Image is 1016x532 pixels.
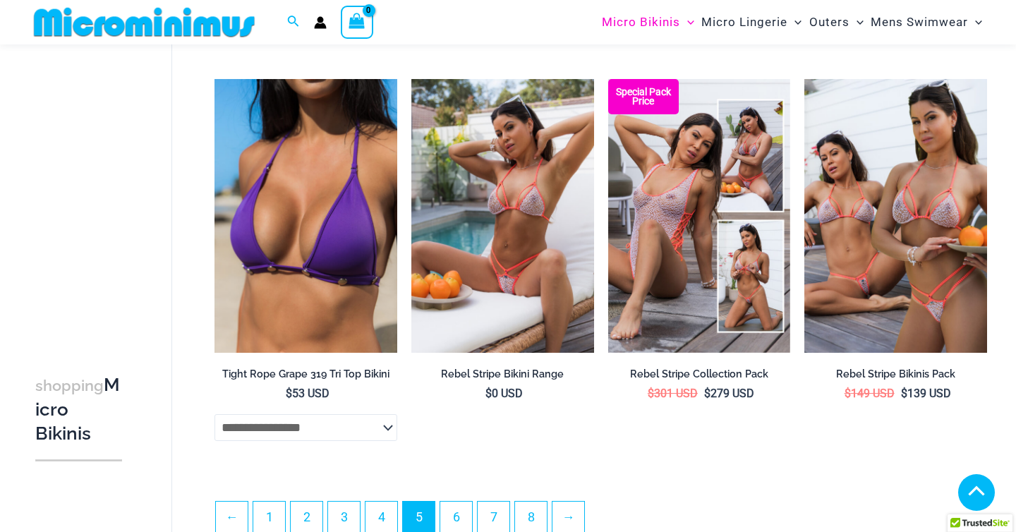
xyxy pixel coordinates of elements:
[804,79,987,353] img: Rebel Stripe White Multi 305 Tri Top 418 Micro Bottom 06
[35,373,122,445] h3: Micro Bikinis
[598,4,698,40] a: Micro BikinisMenu ToggleMenu Toggle
[901,387,907,400] span: $
[809,4,849,40] span: Outers
[341,6,373,38] a: View Shopping Cart, empty
[286,387,292,400] span: $
[214,79,397,353] img: Tight Rope Grape 319 Tri Top 01
[314,16,327,29] a: Account icon link
[608,368,791,381] h2: Rebel Stripe Collection Pack
[485,387,492,400] span: $
[704,387,754,400] bdi: 279 USD
[608,79,791,353] a: Rebel Stripe Collection Pack Rebel Stripe White Multi 371 Crop Top 418 Micro Bottom 02Rebel Strip...
[35,377,104,394] span: shopping
[787,4,802,40] span: Menu Toggle
[602,4,680,40] span: Micro Bikinis
[596,2,988,42] nav: Site Navigation
[804,368,987,381] h2: Rebel Stripe Bikinis Pack
[704,387,710,400] span: $
[845,387,851,400] span: $
[608,87,679,106] b: Special Pack Price
[968,4,982,40] span: Menu Toggle
[287,13,300,31] a: Search icon link
[411,368,594,381] h2: Rebel Stripe Bikini Range
[411,368,594,386] a: Rebel Stripe Bikini Range
[701,4,787,40] span: Micro Lingerie
[608,368,791,386] a: Rebel Stripe Collection Pack
[648,387,698,400] bdi: 301 USD
[849,4,864,40] span: Menu Toggle
[28,6,260,38] img: MM SHOP LOGO FLAT
[806,4,867,40] a: OutersMenu ToggleMenu Toggle
[804,368,987,386] a: Rebel Stripe Bikinis Pack
[485,387,523,400] bdi: 0 USD
[698,4,805,40] a: Micro LingerieMenu ToggleMenu Toggle
[804,79,987,353] a: Rebel Stripe Bikini PackRebel Stripe White Multi 305 Tri Top 418 Micro Bottom 06Rebel Stripe Whit...
[901,387,951,400] bdi: 139 USD
[411,79,594,353] a: Rebel Stripe White Multi 305 Tri Top 468 Thong Bottom 05Rebel Stripe White Multi 371 Crop Top 418...
[871,4,968,40] span: Mens Swimwear
[680,4,694,40] span: Menu Toggle
[411,79,594,353] img: Rebel Stripe White Multi 305 Tri Top 468 Thong Bottom 05
[608,79,791,353] img: Rebel Stripe Collection Pack
[214,79,397,353] a: Tight Rope Grape 319 Tri Top 01Tight Rope Grape 319 Tri Top 02Tight Rope Grape 319 Tri Top 02
[286,387,329,400] bdi: 53 USD
[214,368,397,381] h2: Tight Rope Grape 319 Tri Top Bikini
[214,368,397,386] a: Tight Rope Grape 319 Tri Top Bikini
[867,4,986,40] a: Mens SwimwearMenu ToggleMenu Toggle
[648,387,654,400] span: $
[35,47,162,330] iframe: TrustedSite Certified
[845,387,895,400] bdi: 149 USD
